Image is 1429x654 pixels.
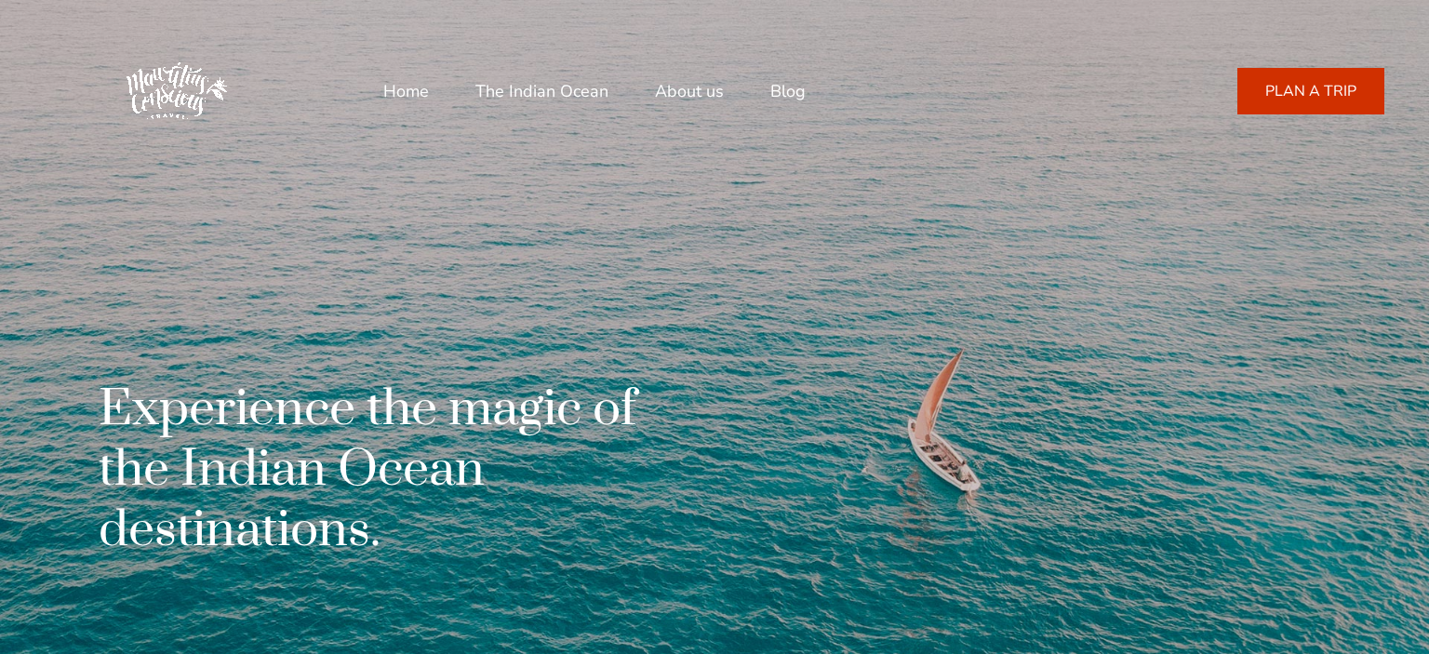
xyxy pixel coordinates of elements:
a: Home [383,69,429,113]
a: Blog [770,69,806,113]
a: PLAN A TRIP [1237,68,1384,114]
a: The Indian Ocean [475,69,608,113]
h1: Experience the magic of the Indian Ocean destinations. [99,380,661,561]
a: About us [655,69,724,113]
